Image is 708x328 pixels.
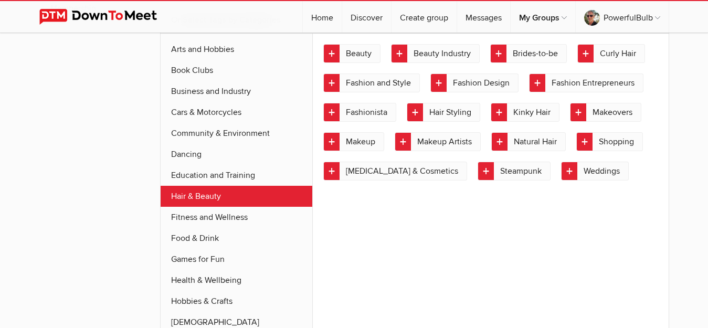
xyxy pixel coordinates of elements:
[161,102,313,123] a: Cars & Motorcycles
[561,162,629,181] a: Weddings
[342,1,391,33] a: Discover
[570,103,641,122] a: Makeovers
[457,1,510,33] a: Messages
[161,123,313,144] a: Community & Environment
[39,9,173,25] img: DownToMeet
[323,73,420,92] a: Fashion and Style
[323,132,384,151] a: Makeup
[161,144,313,165] a: Dancing
[161,186,313,207] a: Hair & Beauty
[323,103,396,122] a: Fashionista
[161,165,313,186] a: Education and Training
[161,39,313,60] a: Arts and Hobbies
[161,228,313,249] a: Food & Drink
[161,291,313,312] a: Hobbies & Crafts
[391,44,480,63] a: Beauty Industry
[407,103,480,122] a: Hair Styling
[323,44,381,63] a: Beauty
[430,73,519,92] a: Fashion Design
[161,207,313,228] a: Fitness and Wellness
[303,1,342,33] a: Home
[491,132,566,151] a: Natural Hair
[577,44,645,63] a: Curly Hair
[395,132,481,151] a: Makeup Artists
[491,103,559,122] a: Kinky Hair
[576,1,669,33] a: PowerfulBulb
[323,162,467,181] a: [MEDICAL_DATA] & Cosmetics
[478,162,551,181] a: Steampunk
[490,44,567,63] a: Brides-to-be
[392,1,457,33] a: Create group
[161,81,313,102] a: Business and Industry
[511,1,575,33] a: My Groups
[576,132,643,151] a: Shopping
[161,249,313,270] a: Games for Fun
[161,270,313,291] a: Health & Wellbeing
[161,60,313,81] a: Book Clubs
[529,73,643,92] a: Fashion Entrepreneurs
